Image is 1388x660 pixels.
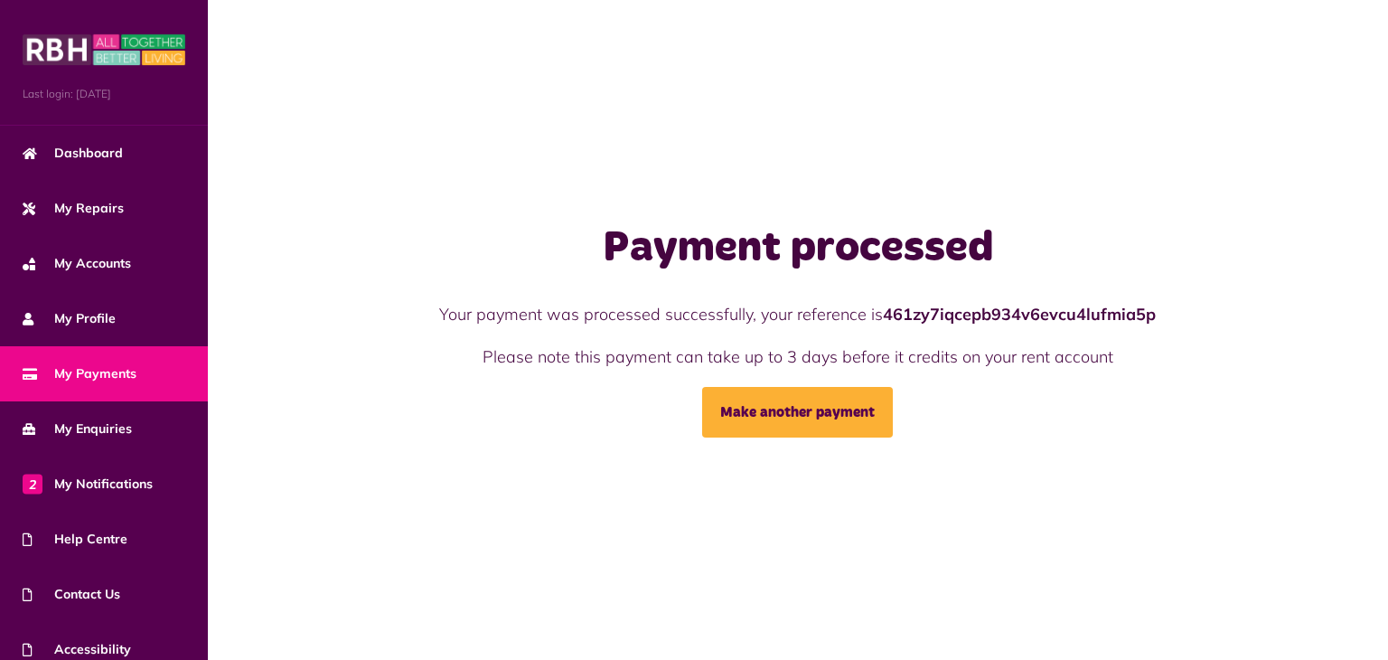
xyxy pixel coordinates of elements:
a: Make another payment [702,387,893,438]
span: My Repairs [23,199,124,218]
span: My Profile [23,309,116,328]
h1: Payment processed [396,222,1200,275]
span: Last login: [DATE] [23,86,185,102]
span: Help Centre [23,530,127,549]
span: Accessibility [23,640,131,659]
strong: 461zy7iqcepb934v6evcu4lufmia5p [883,304,1156,325]
span: Dashboard [23,144,123,163]
img: MyRBH [23,32,185,68]
span: 2 [23,474,42,494]
span: My Accounts [23,254,131,273]
span: My Enquiries [23,420,132,438]
p: Please note this payment can take up to 3 days before it credits on your rent account [396,344,1200,369]
p: Your payment was processed successfully, your reference is [396,302,1200,326]
span: Contact Us [23,585,120,604]
span: My Notifications [23,475,153,494]
span: My Payments [23,364,136,383]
